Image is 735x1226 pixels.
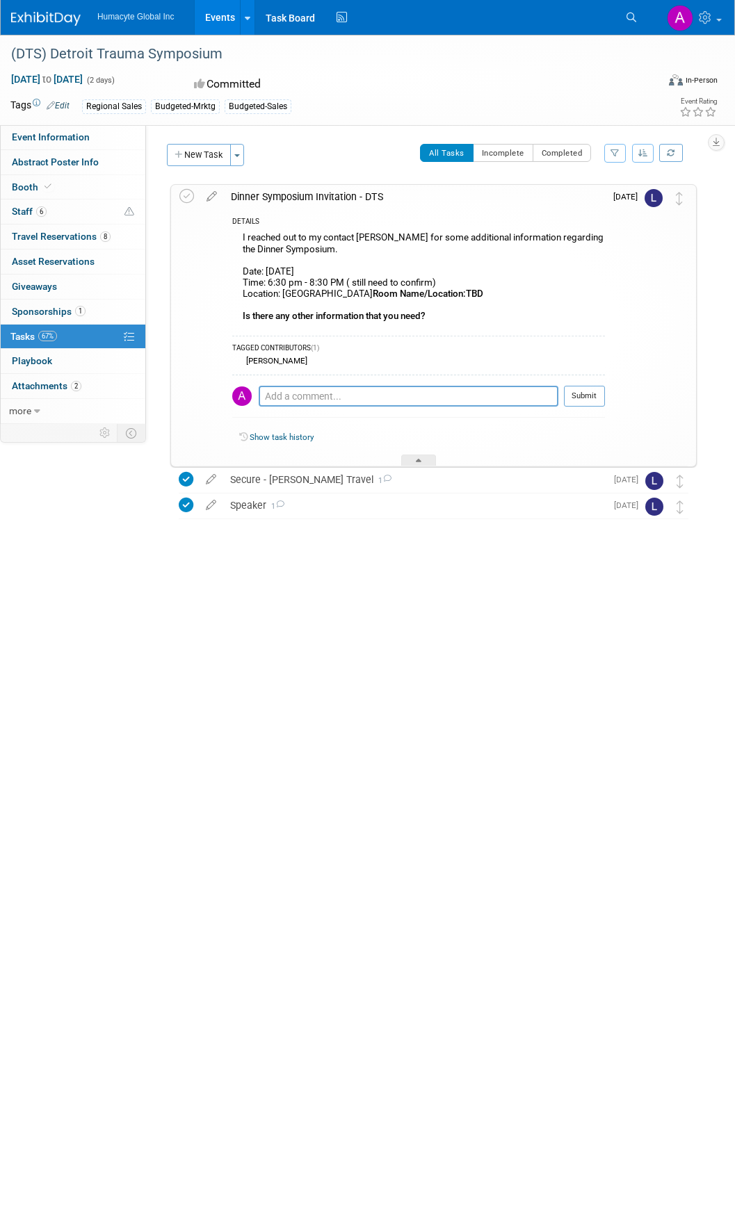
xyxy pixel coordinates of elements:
[10,73,83,85] span: [DATE] [DATE]
[232,386,252,406] img: Anthony Mattair
[1,275,145,299] a: Giveaways
[243,311,426,321] b: Is there any other information that you need?
[232,229,605,329] div: I reached out to my contact [PERSON_NAME] for some additional information regarding the Dinner Sy...
[1,224,145,249] a: Travel Reservations8
[420,144,474,162] button: All Tasks
[223,493,606,517] div: Speaker
[12,231,111,242] span: Travel Reservations
[1,374,145,398] a: Attachments2
[12,156,99,167] span: Abstract Poster Info
[1,399,145,423] a: more
[75,306,86,316] span: 1
[12,131,90,142] span: Event Information
[608,72,718,93] div: Event Format
[97,12,174,22] span: Humacyte Global Inc
[11,12,81,26] img: ExhibitDay
[243,356,307,366] div: [PERSON_NAME]
[190,72,408,97] div: Committed
[677,475,684,488] i: Move task
[679,98,717,105] div: Event Rating
[473,144,533,162] button: Incomplete
[373,288,483,299] b: Room Name/Location:TBD
[9,405,31,416] span: more
[93,424,118,442] td: Personalize Event Tab Strip
[1,125,145,149] a: Event Information
[614,500,645,510] span: [DATE]
[232,217,605,229] div: DETAILS
[47,101,70,111] a: Edit
[373,476,391,485] span: 1
[224,185,605,209] div: Dinner Symposium Invitation - DTS
[266,502,284,511] span: 1
[10,331,57,342] span: Tasks
[1,250,145,274] a: Asset Reservations
[667,5,693,31] img: Anthony Mattair
[200,190,224,203] a: edit
[232,343,605,355] div: TAGGED CONTRIBUTORS
[12,306,86,317] span: Sponsorships
[40,74,54,85] span: to
[124,206,134,218] span: Potential Scheduling Conflict -- at least one attendee is tagged in another overlapping event.
[311,344,319,352] span: (1)
[685,75,718,85] div: In-Person
[676,192,683,205] i: Move task
[1,199,145,224] a: Staff6
[10,98,70,114] td: Tags
[613,192,645,202] span: [DATE]
[1,175,145,199] a: Booth
[36,206,47,217] span: 6
[45,183,51,190] i: Booth reservation complete
[645,472,663,490] img: Linda Hamilton
[6,42,647,67] div: (DTS) Detroit Trauma Symposium
[12,355,52,366] span: Playbook
[1,150,145,174] a: Abstract Poster Info
[1,349,145,373] a: Playbook
[614,475,645,484] span: [DATE]
[12,206,47,217] span: Staff
[151,99,220,114] div: Budgeted-Mrktg
[1,300,145,324] a: Sponsorships1
[199,499,223,512] a: edit
[199,473,223,486] a: edit
[677,500,684,514] i: Move task
[12,181,54,193] span: Booth
[82,99,146,114] div: Regional Sales
[225,99,291,114] div: Budgeted-Sales
[659,144,683,162] a: Refresh
[86,76,115,85] span: (2 days)
[12,281,57,292] span: Giveaways
[12,380,81,391] span: Attachments
[167,144,231,166] button: New Task
[645,189,663,207] img: Linda Hamilton
[669,74,683,85] img: Format-Inperson.png
[1,325,145,349] a: Tasks67%
[564,386,605,407] button: Submit
[12,256,95,267] span: Asset Reservations
[223,468,606,491] div: Secure - [PERSON_NAME] Travel
[250,432,314,442] a: Show task history
[38,331,57,341] span: 67%
[118,424,146,442] td: Toggle Event Tabs
[533,144,592,162] button: Completed
[100,231,111,242] span: 8
[645,498,663,516] img: Linda Hamilton
[71,381,81,391] span: 2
